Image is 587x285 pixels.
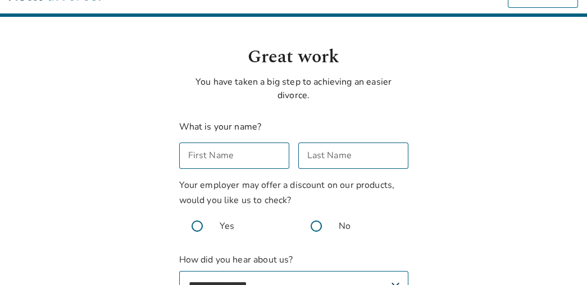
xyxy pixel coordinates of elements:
[339,219,351,233] span: No
[220,219,234,233] span: Yes
[179,121,262,133] label: What is your name?
[179,179,395,206] span: Your employer may offer a discount on our products, would you like us to check?
[179,44,408,71] h1: Great work
[179,75,408,102] p: You have taken a big step to achieving an easier divorce.
[531,231,587,285] iframe: Chat Widget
